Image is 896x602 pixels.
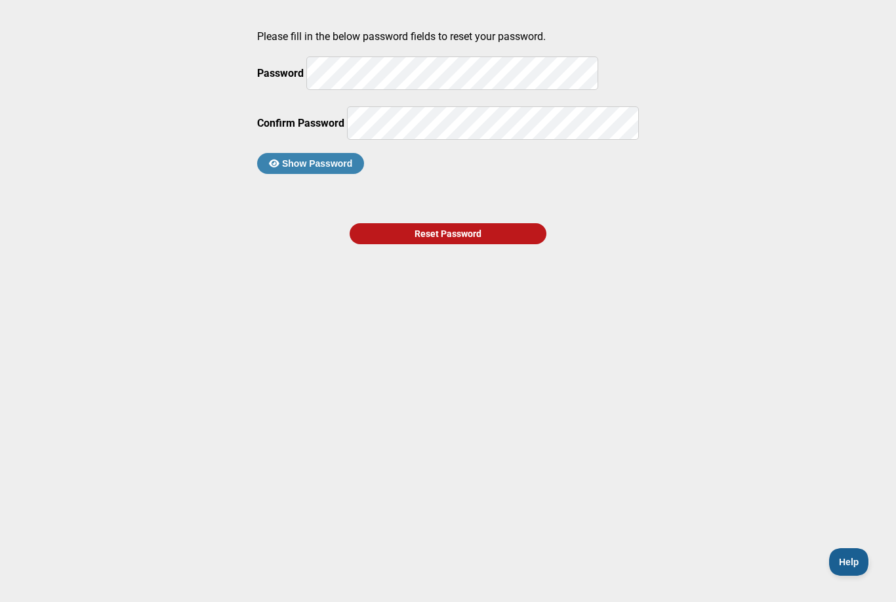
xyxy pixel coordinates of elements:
p: Please fill in the below password fields to reset your password. [257,30,639,43]
iframe: Toggle Customer Support [829,548,870,576]
label: Confirm Password [257,117,344,129]
button: Show Password [257,153,364,174]
div: Reset Password [350,223,546,244]
label: Password [257,67,304,79]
